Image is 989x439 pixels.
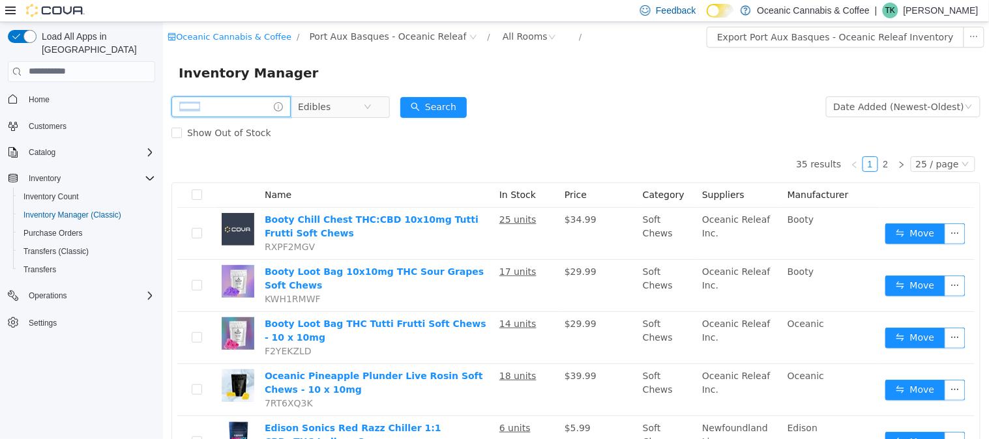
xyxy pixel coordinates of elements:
[29,147,55,158] span: Catalog
[18,207,126,223] a: Inventory Manager (Classic)
[402,167,424,178] span: Price
[102,219,152,230] span: RXPF2MGV
[23,315,62,331] a: Settings
[336,401,368,411] u: 6 units
[18,262,155,277] span: Transfers
[3,90,160,109] button: Home
[625,401,655,411] span: Edison
[782,305,803,326] button: icon: ellipsis
[18,189,155,205] span: Inventory Count
[18,189,84,205] a: Inventory Count
[402,296,434,307] span: $29.99
[539,192,608,216] span: Oceanic Releaf Inc.
[13,242,160,261] button: Transfers (Classic)
[102,376,150,386] span: 7RT6XQ3K
[3,117,160,135] button: Customers
[13,261,160,279] button: Transfers
[23,246,89,257] span: Transfers (Classic)
[475,238,534,290] td: Soft Chews
[625,167,686,178] span: Manufacturer
[23,119,72,134] a: Customers
[782,410,803,431] button: icon: ellipsis
[29,290,67,301] span: Operations
[340,5,385,24] div: All Rooms
[23,92,55,107] a: Home
[29,94,50,105] span: Home
[782,358,803,378] button: icon: ellipsis
[102,272,158,282] span: KWH1RMWF
[23,264,56,275] span: Transfers
[782,201,803,222] button: icon: ellipsis
[544,5,801,25] button: Export Port Aux Basques - Oceanic Releaf Inventory
[23,191,79,202] span: Inventory Count
[625,296,661,307] span: Oceanic
[29,318,57,328] span: Settings
[102,167,128,178] span: Name
[23,314,155,330] span: Settings
[59,243,91,276] img: Booty Loot Bag 10x10mg THC Sour Grapes Soft Chews hero shot
[59,191,91,223] img: Booty Chill Chest THC:CBD 10x10mg Tutti Frutti Soft Chews placeholder
[19,106,113,116] span: Show Out of Stock
[402,348,434,359] span: $39.99
[539,296,608,320] span: Oceanic Releaf Inc.
[716,135,730,149] a: 2
[722,201,782,222] button: icon: swapMove
[671,75,801,94] div: Date Added (Newest-Oldest)
[18,225,155,241] span: Purchase Orders
[29,173,61,184] span: Inventory
[799,138,806,147] i: icon: down
[801,5,821,25] button: icon: ellipsis
[3,169,160,188] button: Inventory
[23,210,121,220] span: Inventory Manager (Classic)
[715,134,731,150] li: 2
[134,10,136,20] span: /
[102,401,278,425] a: Edison Sonics Red Razz Chiller 1:1 CBD+THC Indica - 2pcs
[3,287,160,305] button: Operations
[3,313,160,332] button: Settings
[29,121,66,132] span: Customers
[633,134,678,150] li: 35 results
[402,244,434,255] span: $29.99
[5,10,13,19] i: icon: shop
[23,118,155,134] span: Customers
[23,171,155,186] span: Inventory
[13,188,160,206] button: Inventory Count
[23,288,72,304] button: Operations
[416,10,419,20] span: /
[23,288,155,304] span: Operations
[5,10,128,20] a: icon: shopOceanic Cannabis & Coffee
[26,4,85,17] img: Cova
[23,171,66,186] button: Inventory
[700,135,715,149] a: 1
[684,134,700,150] li: Previous Page
[731,134,746,150] li: Next Page
[23,145,155,160] span: Catalog
[336,348,374,359] u: 18 units
[336,192,374,203] u: 25 units
[59,295,91,328] img: Booty Loot Bag THC Tutti Frutti Soft Chews - 10 x 10mg hero shot
[904,3,979,18] p: [PERSON_NAME]
[539,244,608,268] span: Oceanic Releaf Inc.
[102,192,316,216] a: Booty Chill Chest THC:CBD 10x10mg Tutti Frutti Soft Chews
[325,10,327,20] span: /
[625,348,661,359] span: Oceanic
[3,143,160,162] button: Catalog
[37,30,155,56] span: Load All Apps in [GEOGRAPHIC_DATA]
[18,244,94,259] a: Transfers (Classic)
[18,244,155,259] span: Transfers (Classic)
[59,347,91,380] img: Oceanic Pineapple Plunder Live Rosin Soft Chews - 10 x 10mg hero shot
[475,186,534,238] td: Soft Chews
[102,244,321,268] a: Booty Loot Bag 10x10mg THC Sour Grapes Soft Chews
[802,81,810,90] i: icon: down
[102,296,323,320] a: Booty Loot Bag THC Tutti Frutti Soft Chews - 10 x 10mg
[102,348,320,373] a: Oceanic Pineapple Plunder Live Rosin Soft Chews - 10 x 10mg
[336,296,374,307] u: 14 units
[885,3,895,18] span: TK
[336,244,374,255] u: 17 units
[8,85,155,366] nav: Complex example
[13,206,160,224] button: Inventory Manager (Classic)
[539,348,608,373] span: Oceanic Releaf Inc.
[59,399,91,432] img: Edison Sonics Red Razz Chiller 1:1 CBD+THC Indica - 2pcs hero shot
[875,3,878,18] p: |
